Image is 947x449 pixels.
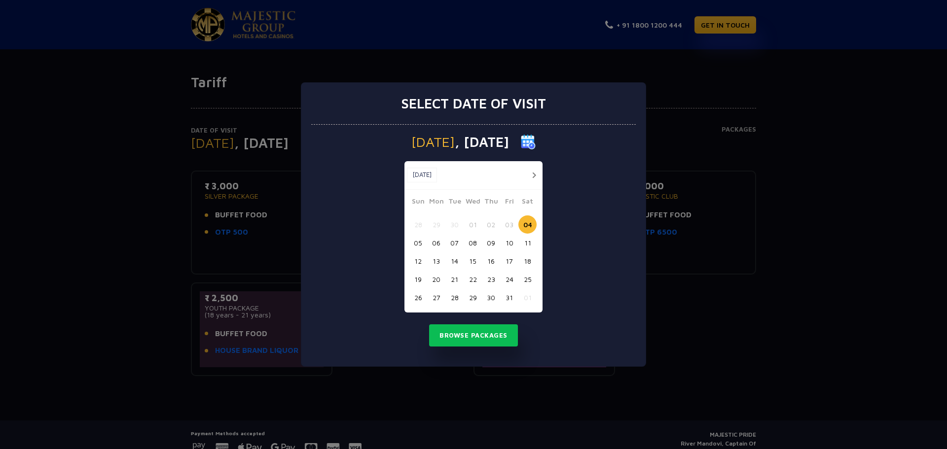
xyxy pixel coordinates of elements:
[445,252,464,270] button: 14
[500,215,518,234] button: 03
[427,234,445,252] button: 06
[411,135,455,149] span: [DATE]
[429,324,518,347] button: Browse Packages
[518,196,537,209] span: Sat
[482,288,500,307] button: 30
[518,288,537,307] button: 01
[409,270,427,288] button: 19
[518,215,537,234] button: 04
[500,196,518,209] span: Fri
[427,252,445,270] button: 13
[500,288,518,307] button: 31
[521,135,536,149] img: calender icon
[518,252,537,270] button: 18
[464,196,482,209] span: Wed
[464,252,482,270] button: 15
[464,270,482,288] button: 22
[409,196,427,209] span: Sun
[500,234,518,252] button: 10
[482,252,500,270] button: 16
[409,288,427,307] button: 26
[409,215,427,234] button: 28
[464,288,482,307] button: 29
[409,234,427,252] button: 05
[401,95,546,112] h3: Select date of visit
[455,135,509,149] span: , [DATE]
[427,196,445,209] span: Mon
[464,215,482,234] button: 01
[445,196,464,209] span: Tue
[427,270,445,288] button: 20
[482,215,500,234] button: 02
[445,215,464,234] button: 30
[482,270,500,288] button: 23
[500,270,518,288] button: 24
[409,252,427,270] button: 12
[482,196,500,209] span: Thu
[482,234,500,252] button: 09
[464,234,482,252] button: 08
[427,288,445,307] button: 27
[445,270,464,288] button: 21
[518,270,537,288] button: 25
[445,288,464,307] button: 28
[500,252,518,270] button: 17
[518,234,537,252] button: 11
[427,215,445,234] button: 29
[445,234,464,252] button: 07
[407,168,437,182] button: [DATE]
